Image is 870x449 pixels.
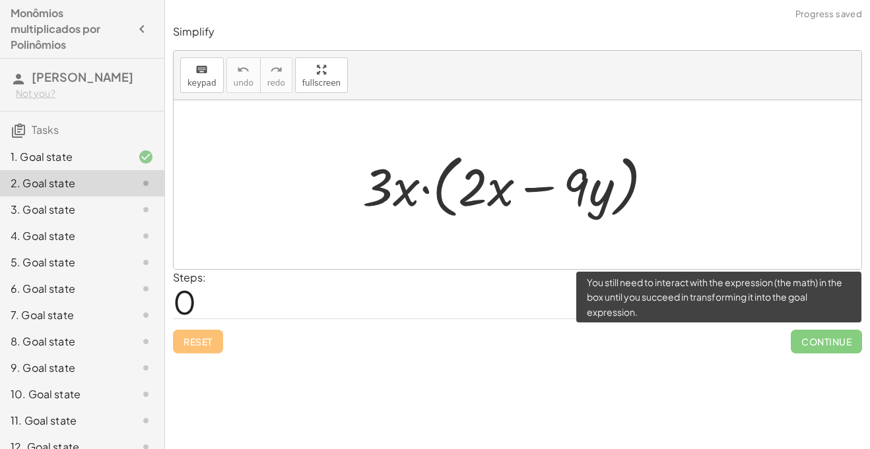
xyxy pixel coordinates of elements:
div: 10. Goal state [11,386,117,402]
div: 2. Goal state [11,175,117,191]
span: [PERSON_NAME] [32,69,133,84]
i: Task not started. [138,386,154,402]
i: Task not started. [138,281,154,297]
div: 1. Goal state [11,149,117,165]
span: fullscreen [302,78,341,88]
i: Task not started. [138,175,154,191]
i: Task not started. [138,334,154,349]
i: Task finished and correct. [138,149,154,165]
div: 7. Goal state [11,307,117,323]
span: Tasks [32,123,59,136]
span: redo [267,78,285,88]
button: undoundo [226,57,261,93]
span: undo [234,78,253,88]
div: 4. Goal state [11,228,117,244]
div: 6. Goal state [11,281,117,297]
span: 0 [173,282,196,322]
i: Task not started. [138,202,154,218]
div: 5. Goal state [11,254,117,270]
span: Progress saved [795,8,862,21]
div: Not you? [16,87,154,100]
div: 3. Goal state [11,202,117,218]
h4: Monômios multiplicados por Polinômios [11,5,130,53]
button: keyboardkeypad [180,57,224,93]
i: redo [270,62,283,78]
i: Task not started. [138,360,154,376]
i: Task not started. [138,413,154,429]
i: Task not started. [138,254,154,270]
i: keyboard [195,62,208,78]
i: Task not started. [138,307,154,323]
div: 9. Goal state [11,360,117,376]
i: undo [237,62,250,78]
p: Simplify [173,24,862,40]
button: fullscreen [295,57,348,93]
div: 8. Goal state [11,334,117,349]
i: Task not started. [138,228,154,244]
button: redoredo [260,57,292,93]
div: 11. Goal state [11,413,117,429]
span: keypad [187,78,217,88]
label: Steps: [173,270,206,284]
